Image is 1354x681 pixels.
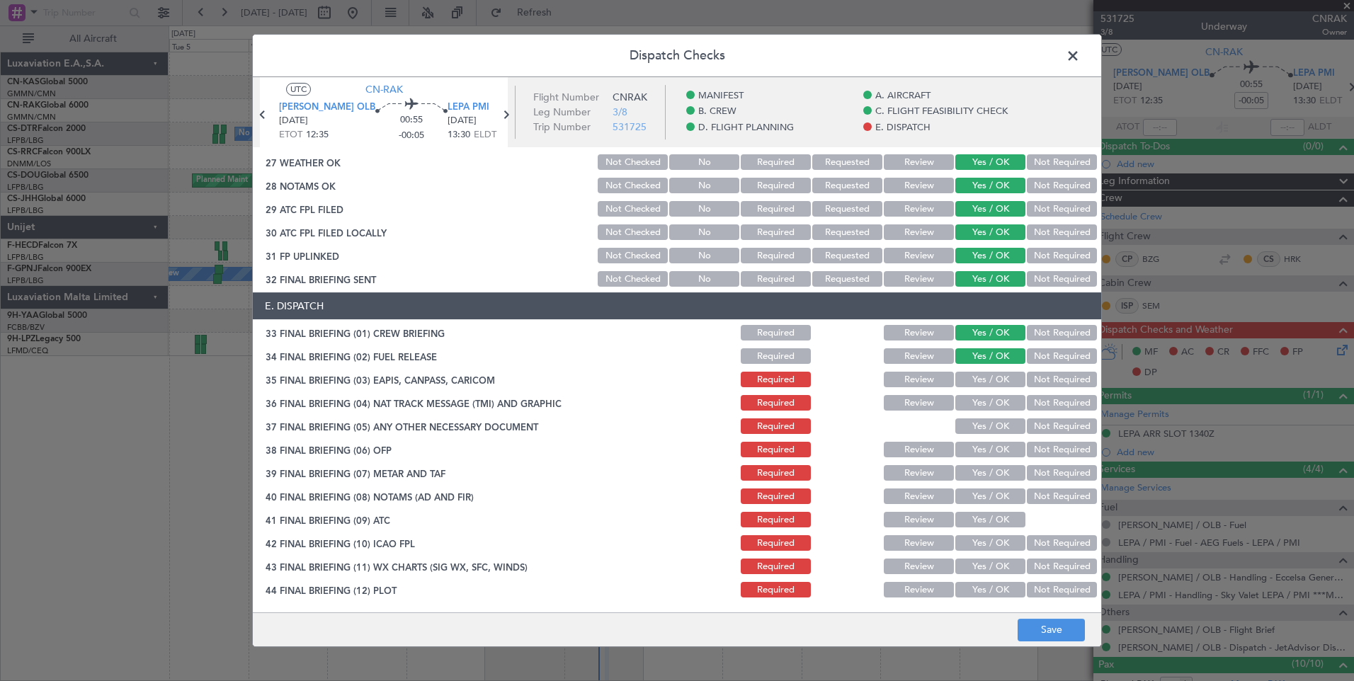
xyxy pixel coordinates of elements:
button: Not Required [1027,559,1097,574]
button: Not Required [1027,178,1097,193]
button: Not Required [1027,442,1097,457]
button: Not Required [1027,372,1097,387]
button: Not Required [1027,154,1097,170]
button: Not Required [1027,348,1097,364]
button: Not Required [1027,582,1097,597]
button: Not Required [1027,535,1097,551]
button: Not Required [1027,248,1097,263]
button: Not Required [1027,224,1097,240]
button: Not Required [1027,395,1097,411]
button: Not Required [1027,201,1097,217]
button: Not Required [1027,271,1097,287]
header: Dispatch Checks [253,35,1101,77]
button: Not Required [1027,325,1097,340]
button: Not Required [1027,418,1097,434]
button: Not Required [1027,488,1097,504]
button: Not Required [1027,465,1097,481]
